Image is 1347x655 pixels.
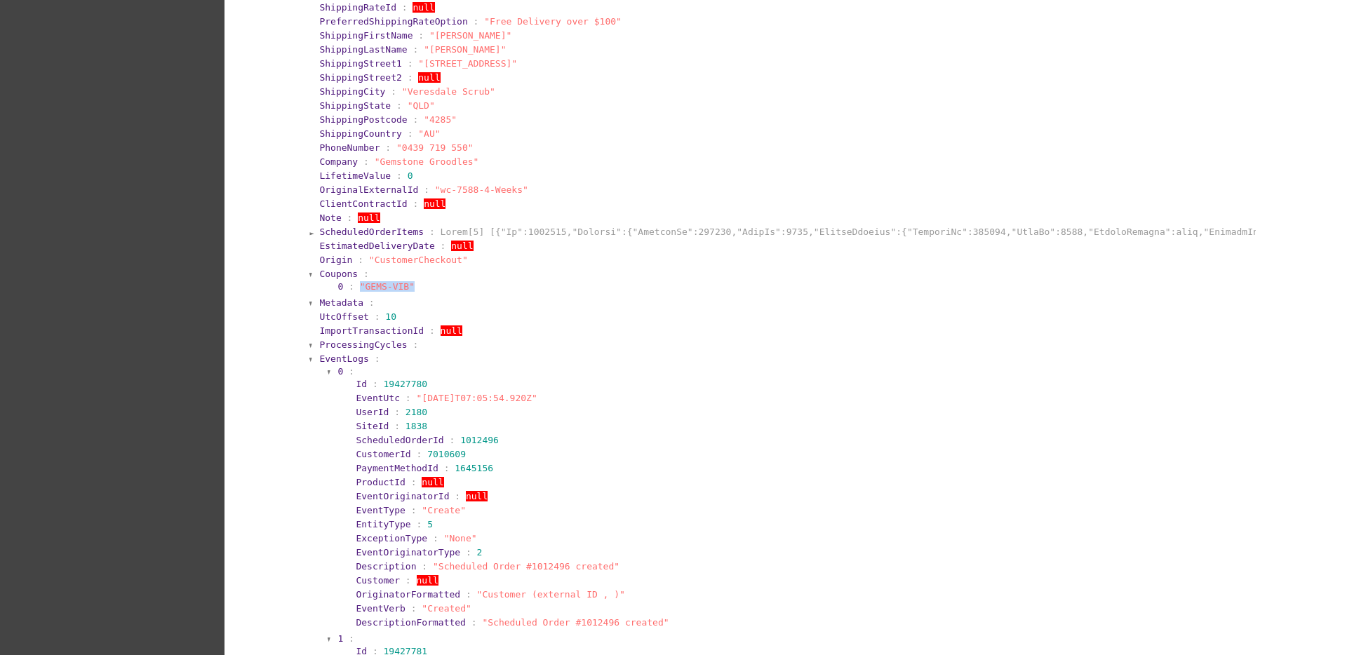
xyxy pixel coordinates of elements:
[411,505,417,515] span: :
[402,2,408,13] span: :
[319,297,363,308] span: Metadata
[356,435,443,445] span: ScheduledOrderId
[375,156,479,167] span: "Gemstone Groodles"
[427,449,466,459] span: 7010609
[424,114,457,125] span: "4285"
[460,435,499,445] span: 1012496
[477,589,625,600] span: "Customer (external ID , )"
[429,325,435,336] span: :
[319,227,424,237] span: ScheduledOrderItems
[363,156,369,167] span: :
[406,575,411,586] span: :
[360,281,415,292] span: "GEMS-VIB"
[319,241,434,251] span: EstimatedDeliveryDate
[394,421,400,431] span: :
[349,281,354,292] span: :
[408,128,413,139] span: :
[402,86,495,97] span: "Veresdale Scrub"
[429,227,435,237] span: :
[319,142,380,153] span: PhoneNumber
[356,421,389,431] span: SiteId
[319,72,401,83] span: ShippingStreet2
[477,547,483,558] span: 2
[466,491,488,501] span: null
[427,519,433,529] span: 5
[356,561,416,572] span: Description
[406,393,411,403] span: :
[356,575,400,586] span: Customer
[449,435,455,445] span: :
[394,407,400,417] span: :
[319,339,407,350] span: ProcessingCycles
[422,561,427,572] span: :
[356,491,449,501] span: EventOriginatorId
[433,561,619,572] span: "Scheduled Order #1012496 created"
[441,241,446,251] span: :
[471,617,477,628] span: :
[319,114,407,125] span: ShippingPostcode
[413,339,418,350] span: :
[444,463,450,473] span: :
[356,477,405,487] span: ProductId
[418,30,424,41] span: :
[356,547,460,558] span: EventOriginatorType
[319,128,401,139] span: ShippingCountry
[408,58,413,69] span: :
[385,142,391,153] span: :
[356,589,460,600] span: OriginatorFormatted
[356,379,367,389] span: Id
[406,421,427,431] span: 1838
[413,44,418,55] span: :
[417,449,422,459] span: :
[455,463,493,473] span: 1645156
[358,212,380,223] span: null
[319,212,341,223] span: Note
[319,170,391,181] span: LifetimeValue
[422,603,471,614] span: "Created"
[424,198,445,209] span: null
[356,603,405,614] span: EventVerb
[369,255,468,265] span: "CustomerCheckout"
[319,44,407,55] span: ShippingLastName
[396,170,402,181] span: :
[411,603,417,614] span: :
[408,100,435,111] span: "QLD"
[444,533,477,543] span: "None"
[413,2,434,13] span: null
[337,366,343,377] span: 0
[385,311,396,322] span: 10
[319,2,396,13] span: ShippingRateId
[391,86,396,97] span: :
[406,407,427,417] span: 2180
[356,617,466,628] span: DescriptionFormatted
[424,44,506,55] span: "[PERSON_NAME]"
[384,379,428,389] span: 19427780
[435,184,528,195] span: "wc-7588-4-Weeks"
[422,477,443,487] span: null
[451,241,473,251] span: null
[417,393,537,403] span: "[DATE]T07:05:54.920Z"
[474,16,479,27] span: :
[337,281,343,292] span: 0
[433,533,438,543] span: :
[319,30,413,41] span: ShippingFirstName
[413,198,418,209] span: :
[356,407,389,417] span: UserId
[441,325,462,336] span: null
[429,30,511,41] span: "[PERSON_NAME]"
[466,589,471,600] span: :
[422,505,466,515] span: "Create"
[411,477,417,487] span: :
[413,114,418,125] span: :
[319,311,368,322] span: UtcOffset
[375,311,380,322] span: :
[373,379,378,389] span: :
[356,463,438,473] span: PaymentMethodId
[319,100,391,111] span: ShippingState
[484,16,622,27] span: "Free Delivery over $100"
[356,393,400,403] span: EventUtc
[369,297,375,308] span: :
[347,212,353,223] span: :
[396,100,402,111] span: :
[319,353,368,364] span: EventLogs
